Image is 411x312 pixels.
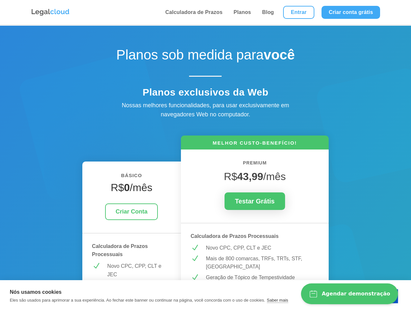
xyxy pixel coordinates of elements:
p: Novo CPC, CPP, CLT e JEC [107,262,171,279]
strong: Calculadora de Prazos Processuais [92,243,148,257]
h6: BÁSICO [92,171,171,183]
h1: Planos sob medida para [91,47,319,66]
a: Criar Conta [105,203,158,220]
p: Mais de 800 comarcas, TRFs, TRTs, STF, [GEOGRAPHIC_DATA] [206,254,319,271]
a: Testar Grátis [225,192,285,210]
span: N [191,273,199,281]
a: Criar conta grátis [322,6,380,19]
h4: Planos exclusivos da Web [91,86,319,101]
span: N [191,254,199,263]
h4: R$ /mês [92,181,171,197]
a: Saber mais [267,298,288,303]
strong: você [264,47,295,62]
p: Geração de Tópico de Tempestividade [206,273,319,282]
img: Logo da Legalcloud [31,8,70,17]
span: N [191,244,199,252]
span: R$ /mês [224,171,286,182]
p: Eles são usados para aprimorar a sua experiência. Ao fechar este banner ou continuar na página, v... [10,298,265,303]
h6: MELHOR CUSTO-BENEFÍCIO! [181,139,329,149]
div: Nossas melhores funcionalidades, para usar exclusivamente em navegadores Web no computador. [108,101,303,120]
strong: 0 [124,182,130,193]
strong: Nós usamos cookies [10,289,62,295]
span: N [92,262,100,270]
a: Entrar [283,6,314,19]
strong: Calculadora de Prazos Processuais [191,233,279,239]
p: Novo CPC, CPP, CLT e JEC [206,244,319,252]
h6: PREMIUM [191,159,319,170]
strong: 43,99 [237,171,263,182]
